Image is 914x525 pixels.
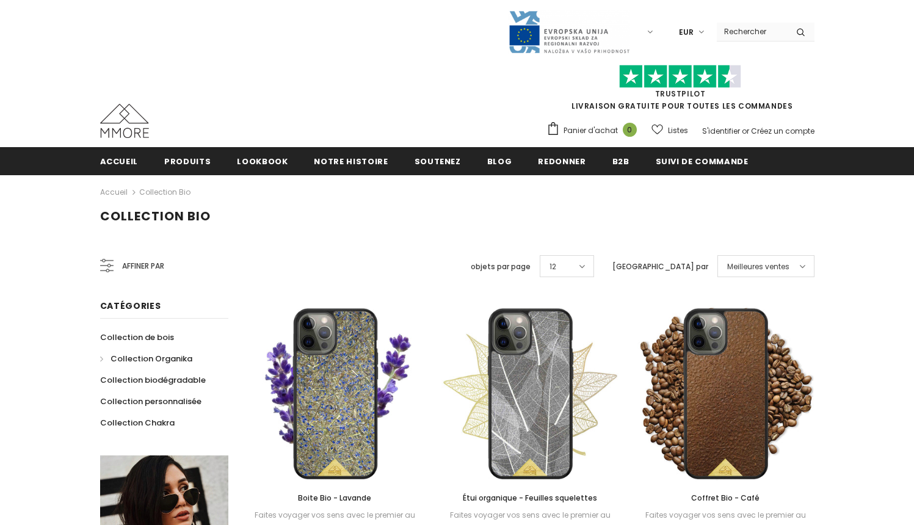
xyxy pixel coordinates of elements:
a: Javni Razpis [508,26,630,37]
a: Produits [164,147,211,175]
span: Catégories [100,300,161,312]
span: Affiner par [122,259,164,273]
a: soutenez [415,147,461,175]
a: Blog [487,147,512,175]
span: LIVRAISON GRATUITE POUR TOUTES LES COMMANDES [546,70,814,111]
a: Collection Bio [139,187,190,197]
a: S'identifier [702,126,740,136]
img: Faites confiance aux étoiles pilotes [619,65,741,89]
span: Notre histoire [314,156,388,167]
span: Panier d'achat [564,125,618,137]
span: Collection Bio [100,208,211,225]
a: Panier d'achat 0 [546,121,643,140]
span: Accueil [100,156,139,167]
span: Lookbook [237,156,288,167]
img: Javni Razpis [508,10,630,54]
label: [GEOGRAPHIC_DATA] par [612,261,708,273]
span: Coffret Bio - Café [691,493,760,503]
a: Notre histoire [314,147,388,175]
a: Listes [651,120,688,141]
span: soutenez [415,156,461,167]
span: Étui organique - Feuilles squelettes [463,493,597,503]
a: Accueil [100,185,128,200]
span: 0 [623,123,637,137]
a: Suivi de commande [656,147,749,175]
span: Listes [668,125,688,137]
span: EUR [679,26,694,38]
span: 12 [549,261,556,273]
img: Cas MMORE [100,104,149,138]
a: TrustPilot [655,89,706,99]
span: or [742,126,749,136]
a: Lookbook [237,147,288,175]
a: Redonner [538,147,586,175]
span: Boite Bio - Lavande [298,493,371,503]
span: B2B [612,156,629,167]
span: Collection biodégradable [100,374,206,386]
a: Accueil [100,147,139,175]
a: Créez un compte [751,126,814,136]
a: Collection de bois [100,327,174,348]
span: Blog [487,156,512,167]
a: B2B [612,147,629,175]
span: Collection personnalisée [100,396,201,407]
span: Produits [164,156,211,167]
a: Étui organique - Feuilles squelettes [441,491,618,505]
a: Boite Bio - Lavande [247,491,424,505]
span: Meilleures ventes [727,261,789,273]
span: Collection de bois [100,331,174,343]
a: Coffret Bio - Café [637,491,814,505]
span: Collection Chakra [100,417,175,429]
span: Suivi de commande [656,156,749,167]
span: Redonner [538,156,586,167]
label: objets par page [471,261,531,273]
a: Collection biodégradable [100,369,206,391]
a: Collection Chakra [100,412,175,433]
span: Collection Organika [111,353,192,364]
a: Collection Organika [100,348,192,369]
a: Collection personnalisée [100,391,201,412]
input: Search Site [717,23,787,40]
